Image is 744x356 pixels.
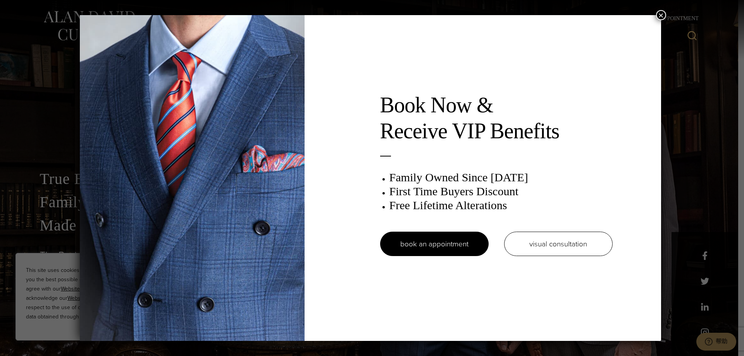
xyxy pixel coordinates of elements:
span: 帮助 [20,5,32,12]
button: Close [656,10,666,20]
h3: First Time Buyers Discount [389,184,613,198]
a: book an appointment [380,232,489,256]
h3: Free Lifetime Alterations [389,198,613,212]
h3: Family Owned Since [DATE] [389,170,613,184]
h2: Book Now & Receive VIP Benefits [380,92,613,144]
a: visual consultation [504,232,613,256]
